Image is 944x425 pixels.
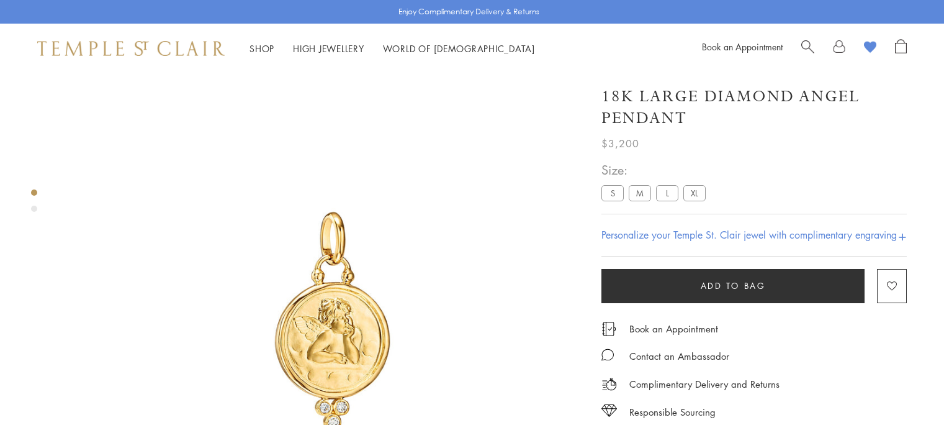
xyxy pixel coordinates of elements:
[601,349,614,361] img: MessageIcon-01_2.svg
[683,185,706,201] label: XL
[656,185,678,201] label: L
[398,6,539,18] p: Enjoy Complimentary Delivery & Returns
[629,377,780,392] p: Complimentary Delivery and Returns
[601,86,907,129] h1: 18K Large Diamond Angel Pendant
[898,224,907,247] h4: +
[629,349,729,364] div: Contact an Ambassador
[895,39,907,58] a: Open Shopping Bag
[864,39,876,58] a: View Wishlist
[601,322,616,336] img: icon_appointment.svg
[249,42,274,55] a: ShopShop
[629,322,718,336] a: Book an Appointment
[293,42,364,55] a: High JewelleryHigh Jewellery
[629,185,651,201] label: M
[37,41,225,56] img: Temple St. Clair
[383,42,535,55] a: World of [DEMOGRAPHIC_DATA]World of [DEMOGRAPHIC_DATA]
[601,404,617,417] img: icon_sourcing.svg
[701,279,766,293] span: Add to bag
[601,135,639,152] span: $3,200
[249,41,535,57] nav: Main navigation
[601,160,711,180] span: Size:
[601,269,865,303] button: Add to bag
[31,186,37,222] div: Product gallery navigation
[702,40,783,53] a: Book an Appointment
[629,404,716,420] div: Responsible Sourcing
[801,39,814,58] a: Search
[601,185,624,201] label: S
[601,227,897,242] h4: Personalize your Temple St. Clair jewel with complimentary engraving
[601,377,617,392] img: icon_delivery.svg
